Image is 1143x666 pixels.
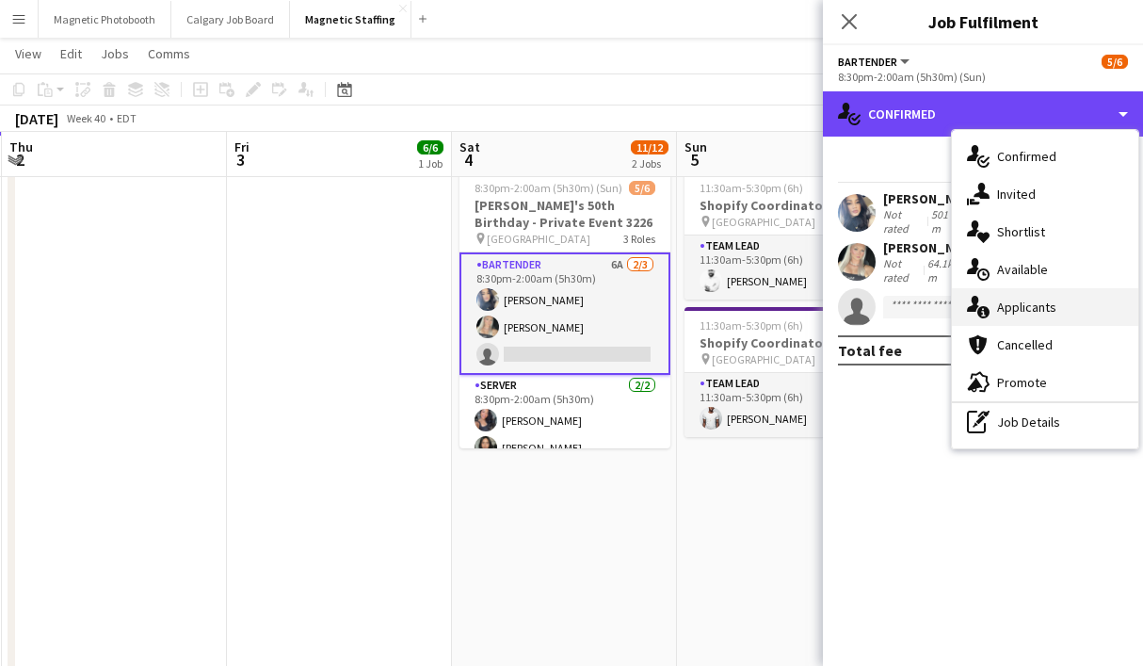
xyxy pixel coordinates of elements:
span: 11:30am-5:30pm (6h) [700,181,803,195]
span: Promote [997,374,1047,391]
button: Bartender [838,55,912,69]
div: 2 Jobs [632,156,668,171]
span: 2 [7,149,33,171]
span: Bartender [838,55,897,69]
button: Calgary Job Board [171,1,290,38]
h3: Shopify Coordinator [684,197,895,214]
span: Available [997,261,1048,278]
h3: [PERSON_NAME]'s 50th Birthday - Private Event 3226 [459,197,670,231]
span: 5/6 [1102,55,1128,69]
span: Fri [234,138,250,155]
div: Job Details [952,403,1138,441]
span: 11/12 [631,140,668,154]
span: Cancelled [997,336,1053,353]
span: Comms [148,45,190,62]
h3: Job Fulfilment [823,9,1143,34]
span: 5 [682,149,707,171]
app-card-role: Team Lead1/111:30am-5:30pm (6h)[PERSON_NAME] [684,373,895,437]
div: EDT [117,111,137,125]
span: 11:30am-5:30pm (6h) [700,318,803,333]
div: Not rated [883,207,927,236]
span: 6/6 [417,140,443,154]
app-card-role: Server2/28:30pm-2:00am (5h30m)[PERSON_NAME][PERSON_NAME] [459,375,670,466]
span: [GEOGRAPHIC_DATA] [712,215,815,229]
div: [PERSON_NAME] [883,190,1098,207]
button: Magnetic Staffing [290,1,411,38]
app-card-role: Team Lead1/111:30am-5:30pm (6h)[PERSON_NAME] [684,236,895,300]
div: 64.1km [924,256,959,284]
a: Jobs [93,41,137,66]
span: [GEOGRAPHIC_DATA] [712,352,815,366]
button: Magnetic Photobooth [39,1,171,38]
div: [PERSON_NAME] [883,239,1098,256]
span: Shortlist [997,223,1045,240]
span: Jobs [101,45,129,62]
app-card-role: Bartender6A2/38:30pm-2:00am (5h30m)[PERSON_NAME][PERSON_NAME] [459,252,670,375]
span: 4 [457,149,480,171]
app-job-card: 11:30am-5:30pm (6h)1/1Shopify Coordinator [GEOGRAPHIC_DATA]1 RoleTeam Lead1/111:30am-5:30pm (6h)[... [684,307,895,437]
app-job-card: 11:30am-5:30pm (6h)1/1Shopify Coordinator [GEOGRAPHIC_DATA]1 RoleTeam Lead1/111:30am-5:30pm (6h)[... [684,170,895,300]
span: Applicants [997,299,1056,316]
div: Total fee [838,341,902,360]
span: Thu [9,138,33,155]
span: 3 Roles [623,232,655,246]
div: Not rated [883,256,924,284]
app-job-card: 8:30pm-2:00am (5h30m) (Sun)5/6[PERSON_NAME]'s 50th Birthday - Private Event 3226 [GEOGRAPHIC_DATA... [459,170,670,448]
span: Confirmed [997,148,1056,165]
span: Sat [459,138,480,155]
span: 3 [232,149,250,171]
h3: Shopify Coordinator [684,334,895,351]
span: 8:30pm-2:00am (5h30m) (Sun) [475,181,622,195]
div: 8:30pm-2:00am (5h30m) (Sun) [838,70,1128,84]
a: Comms [140,41,198,66]
a: Edit [53,41,89,66]
span: Week 40 [62,111,109,125]
span: Invited [997,186,1036,203]
span: View [15,45,41,62]
span: Sun [684,138,707,155]
span: [GEOGRAPHIC_DATA] [487,232,590,246]
span: 5/6 [629,181,655,195]
a: View [8,41,49,66]
span: Edit [60,45,82,62]
div: 501m [927,207,958,236]
div: Confirmed [823,91,1143,137]
div: 1 Job [418,156,443,171]
div: [DATE] [15,109,58,128]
